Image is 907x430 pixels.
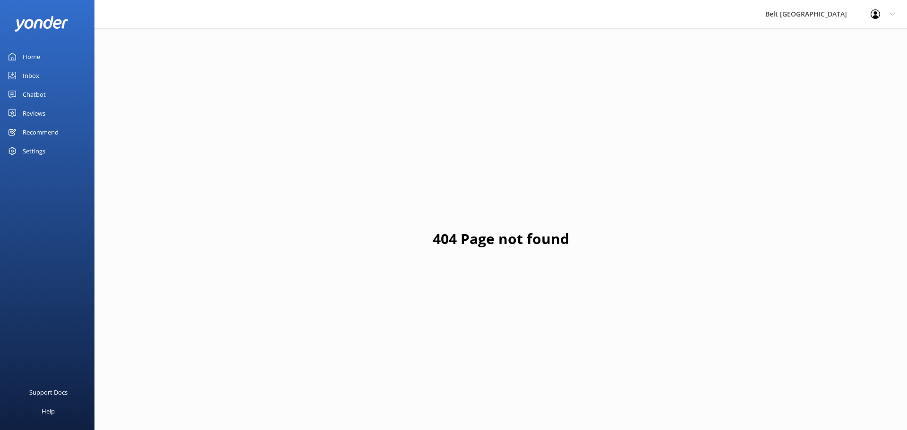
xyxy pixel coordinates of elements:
[23,47,40,66] div: Home
[23,123,59,142] div: Recommend
[29,383,68,402] div: Support Docs
[433,228,569,250] h1: 404 Page not found
[23,85,46,104] div: Chatbot
[42,402,55,421] div: Help
[23,104,45,123] div: Reviews
[14,16,68,32] img: yonder-white-logo.png
[23,66,39,85] div: Inbox
[23,142,45,160] div: Settings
